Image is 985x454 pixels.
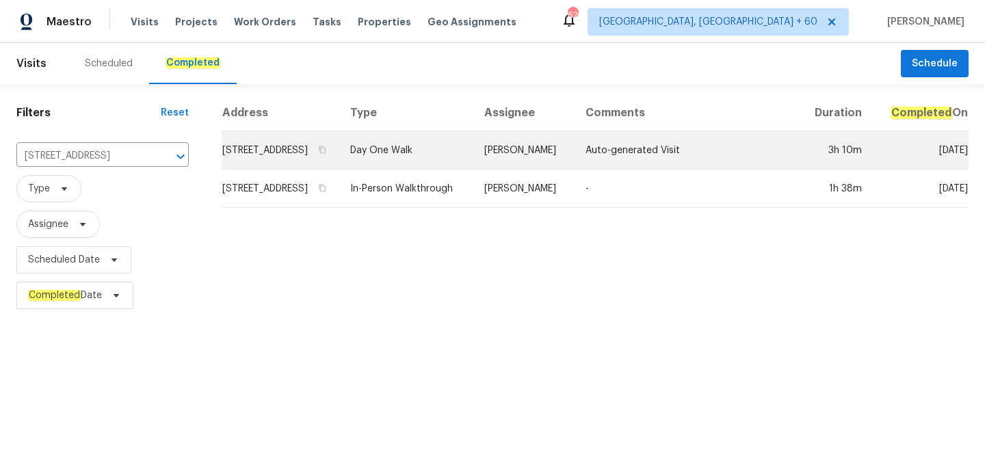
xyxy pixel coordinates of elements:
td: Auto-generated Visit [575,131,799,170]
span: Assignee [28,217,68,231]
td: In-Person Walkthrough [339,170,473,208]
em: Completed [891,107,952,119]
span: [GEOGRAPHIC_DATA], [GEOGRAPHIC_DATA] + 60 [599,15,817,29]
td: Day One Walk [339,131,473,170]
button: Schedule [901,50,969,78]
td: [STREET_ADDRESS] [222,131,339,170]
div: Scheduled [85,57,133,70]
td: [DATE] [873,170,969,208]
button: Copy Address [316,182,328,194]
div: Reset [161,106,189,120]
span: Maestro [47,15,92,29]
span: Tasks [313,17,341,27]
th: Comments [575,95,799,131]
th: Address [222,95,339,131]
span: Schedule [912,55,958,72]
td: [STREET_ADDRESS] [222,170,339,208]
button: Copy Address [316,144,328,156]
span: Visits [16,49,47,79]
span: [PERSON_NAME] [882,15,964,29]
span: Projects [175,15,218,29]
div: 622 [568,8,577,22]
span: Visits [131,15,159,29]
button: Open [171,147,190,166]
th: Duration [798,95,873,131]
td: [PERSON_NAME] [473,131,574,170]
td: - [575,170,799,208]
span: Date [28,289,102,302]
em: Completed [166,57,220,68]
td: [DATE] [873,131,969,170]
th: Type [339,95,473,131]
input: Search for an address... [16,146,150,167]
th: Assignee [473,95,574,131]
span: Scheduled Date [28,253,100,267]
h1: Filters [16,106,161,120]
span: Type [28,182,50,196]
td: 1h 38m [798,170,873,208]
td: 3h 10m [798,131,873,170]
th: On [873,95,969,131]
span: Properties [358,15,411,29]
span: Work Orders [234,15,296,29]
td: [PERSON_NAME] [473,170,574,208]
em: Completed [28,290,81,301]
span: Geo Assignments [428,15,516,29]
